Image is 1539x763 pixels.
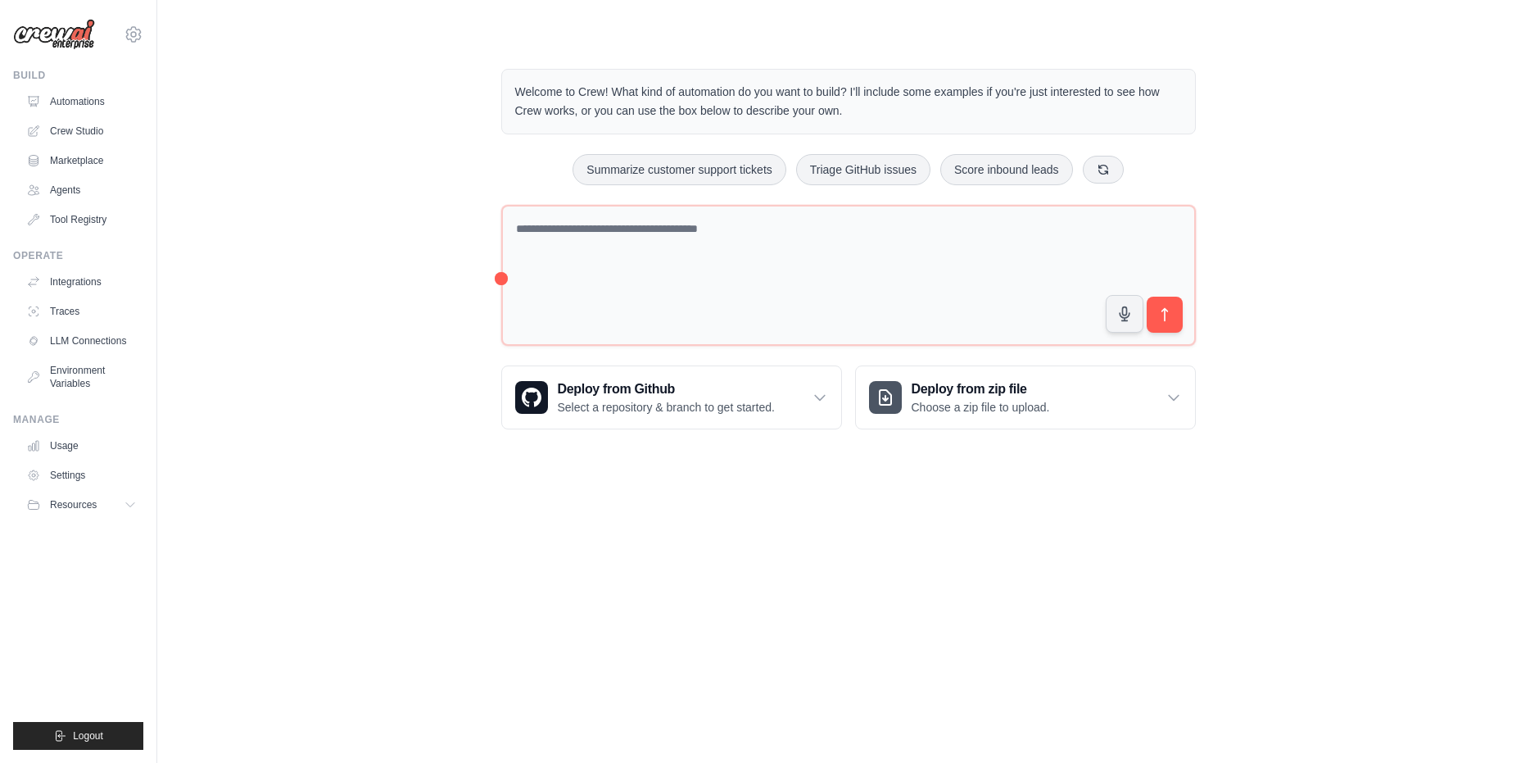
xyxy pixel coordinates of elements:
h3: Deploy from Github [558,379,775,399]
div: Operate [13,249,143,262]
a: Tool Registry [20,207,143,233]
button: Triage GitHub issues [796,154,930,185]
a: Traces [20,298,143,325]
button: Summarize customer support tickets [573,154,785,185]
span: Logout [73,729,103,743]
div: Manage [13,413,143,426]
p: Choose a zip file to upload. [912,399,1050,416]
div: Build [13,69,143,82]
a: Agents [20,177,143,203]
a: Integrations [20,269,143,295]
a: LLM Connections [20,328,143,354]
h3: Deploy from zip file [912,379,1050,399]
button: Resources [20,492,143,518]
button: Score inbound leads [940,154,1073,185]
span: Resources [50,498,97,511]
button: Logout [13,722,143,750]
a: Environment Variables [20,357,143,397]
p: Select a repository & branch to get started. [558,399,775,416]
a: Automations [20,89,143,115]
a: Marketplace [20,148,143,174]
a: Settings [20,462,143,488]
img: Logo [13,19,95,50]
a: Crew Studio [20,118,143,144]
a: Usage [20,433,143,459]
p: Welcome to Crew! What kind of automation do you want to build? I'll include some examples if you'... [515,83,1182,120]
